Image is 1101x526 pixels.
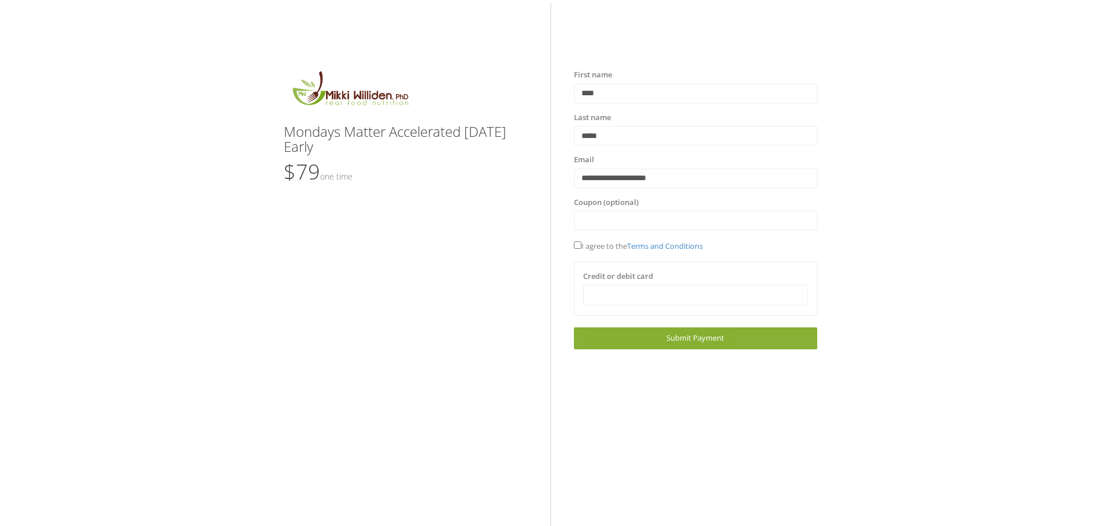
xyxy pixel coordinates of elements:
[284,69,416,113] img: MikkiLogoMain.png
[284,124,527,155] h3: Mondays Matter Accelerated [DATE] Early
[666,333,724,343] span: Submit Payment
[583,271,653,282] label: Credit or debit card
[574,241,703,251] span: I agree to the
[627,241,703,251] a: Terms and Conditions
[284,158,353,186] span: $79
[320,171,353,182] small: One time
[574,197,639,208] label: Coupon (optional)
[574,112,611,124] label: Last name
[574,69,612,81] label: First name
[574,327,817,349] a: Submit Payment
[574,154,594,166] label: Email
[591,290,800,300] iframe: Secure card payment input frame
